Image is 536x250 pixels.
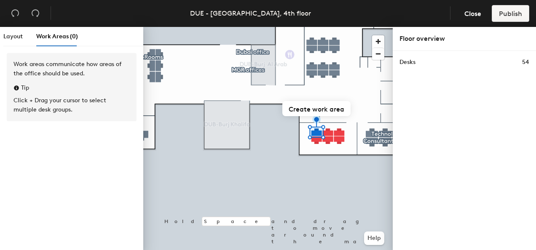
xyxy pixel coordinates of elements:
[7,5,24,22] button: Undo (⌘ + Z)
[27,5,44,22] button: Redo (⌘ + ⇧ + Z)
[282,101,351,116] button: Create work area
[36,33,78,40] span: Work Areas (0)
[492,5,529,22] button: Publish
[464,10,481,18] span: Close
[13,60,130,78] div: Work areas communicate how areas of the office should be used.
[13,96,130,114] div: Click + Drag your cursor to select multiple desk groups.
[364,231,384,245] button: Help
[399,58,415,67] h1: Desks
[3,33,23,40] span: Layout
[190,8,311,19] div: DUE - [GEOGRAPHIC_DATA], 4th floor
[21,83,29,93] span: Tip
[457,5,488,22] button: Close
[399,34,529,44] div: Floor overview
[11,9,19,17] span: undo
[522,58,529,67] h1: 54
